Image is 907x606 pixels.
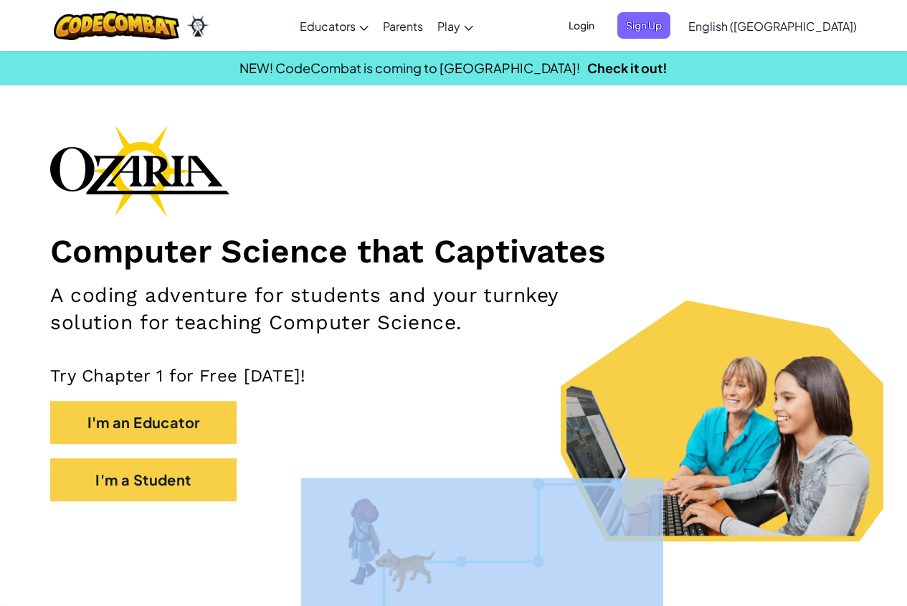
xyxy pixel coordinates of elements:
[688,19,857,34] span: English ([GEOGRAPHIC_DATA])
[681,6,864,45] a: English ([GEOGRAPHIC_DATA])
[239,60,580,76] span: NEW! CodeCombat is coming to [GEOGRAPHIC_DATA]!
[437,19,460,34] span: Play
[50,231,857,271] h1: Computer Science that Captivates
[293,6,376,45] a: Educators
[430,6,480,45] a: Play
[50,401,237,444] button: I'm an Educator
[50,125,229,217] img: Ozaria branding logo
[50,282,591,336] h2: A coding adventure for students and your turnkey solution for teaching Computer Science.
[54,11,179,40] img: CodeCombat logo
[376,6,430,45] a: Parents
[587,60,668,76] a: Check it out!
[560,12,603,39] button: Login
[50,365,857,387] p: Try Chapter 1 for Free [DATE]!
[186,15,209,37] img: Ozaria
[617,12,670,39] button: Sign Up
[300,19,356,34] span: Educators
[50,458,237,501] button: I'm a Student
